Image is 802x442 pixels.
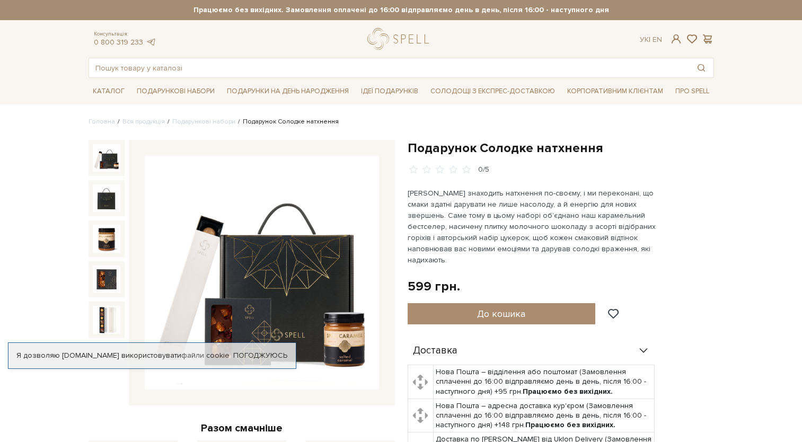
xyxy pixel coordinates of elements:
div: 0/5 [478,165,489,175]
button: До кошика [408,303,596,324]
b: Працюємо без вихідних. [525,420,615,429]
a: файли cookie [181,351,230,360]
a: Про Spell [671,83,713,100]
a: Погоджуюсь [233,351,287,360]
img: Подарунок Солодке натхнення [93,184,120,212]
a: telegram [146,38,156,47]
span: Доставка [413,346,457,356]
a: Солодощі з експрес-доставкою [426,82,559,100]
span: | [649,35,650,44]
div: Я дозволяю [DOMAIN_NAME] використовувати [8,351,296,360]
li: Подарунок Солодке натхнення [235,117,339,127]
a: Ідеї подарунків [357,83,422,100]
a: En [653,35,662,44]
a: logo [367,28,434,50]
a: Вся продукція [122,118,165,126]
div: 599 грн. [408,278,460,295]
a: Подарунки на День народження [223,83,353,100]
h1: Подарунок Солодке натхнення [408,140,714,156]
p: [PERSON_NAME] знаходить натхнення по-своєму, і ми переконані, що смаки здатні дарувати не лише на... [408,188,656,266]
b: Працюємо без вихідних. [523,387,613,396]
img: Подарунок Солодке натхнення [93,266,120,293]
img: Подарунок Солодке натхнення [93,144,120,172]
a: Каталог [89,83,129,100]
td: Нова Пошта – адресна доставка кур'єром (Замовлення сплаченні до 16:00 відправляємо день в день, п... [433,399,654,432]
div: Разом смачніше [89,421,395,435]
div: Ук [640,35,662,45]
a: 0 800 319 233 [94,38,143,47]
a: Подарункові набори [133,83,219,100]
a: Головна [89,118,115,126]
img: Подарунок Солодке натхнення [145,156,379,390]
span: До кошика [477,308,525,320]
input: Пошук товару у каталозі [89,58,689,77]
a: Корпоративним клієнтам [563,83,667,100]
img: Подарунок Солодке натхнення [93,225,120,252]
img: Подарунок Солодке натхнення [93,306,120,333]
td: Нова Пошта – відділення або поштомат (Замовлення сплаченні до 16:00 відправляємо день в день, піс... [433,365,654,399]
span: Консультація: [94,31,156,38]
a: Подарункові набори [172,118,235,126]
strong: Працюємо без вихідних. Замовлення оплачені до 16:00 відправляємо день в день, після 16:00 - насту... [89,5,714,15]
button: Пошук товару у каталозі [689,58,713,77]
